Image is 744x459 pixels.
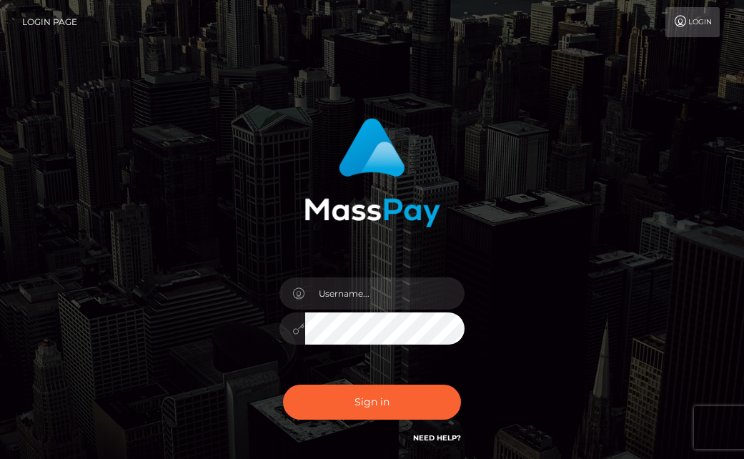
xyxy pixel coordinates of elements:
a: Login [665,7,720,37]
input: Username... [305,277,465,310]
button: Sign in [283,385,462,420]
img: MassPay Login [304,118,440,227]
a: Login Page [22,7,77,37]
a: Need Help? [413,433,461,443]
